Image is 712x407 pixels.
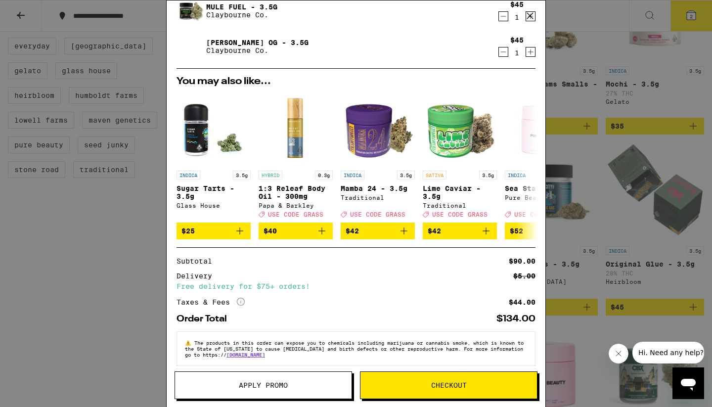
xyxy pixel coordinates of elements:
[505,184,579,192] p: Sea Star - 3.5g
[423,202,497,209] div: Traditional
[341,194,415,201] div: Traditional
[185,340,194,346] span: ⚠️
[259,223,333,239] button: Add to bag
[428,227,441,235] span: $42
[264,227,277,235] span: $40
[341,91,415,223] a: Open page for Mamba 24 - 3.5g from Traditional
[672,367,704,399] iframe: Button to launch messaging window
[177,202,251,209] div: Glass House
[259,171,282,180] p: HYBRID
[432,211,488,218] span: USE CODE GRASS
[259,91,333,223] a: Open page for 1:3 Releaf Body Oil - 300mg from Papa & Barkley
[233,171,251,180] p: 3.5g
[177,91,251,223] a: Open page for Sugar Tarts - 3.5g from Glass House
[510,0,524,8] div: $45
[177,283,535,290] div: Free delivery for $75+ orders!
[505,171,529,180] p: INDICA
[431,382,467,389] span: Checkout
[206,46,309,54] p: Claybourne Co.
[341,184,415,192] p: Mamba 24 - 3.5g
[206,39,309,46] a: [PERSON_NAME] OG - 3.5g
[177,272,219,279] div: Delivery
[341,171,364,180] p: INDICA
[259,202,333,209] div: Papa & Barkley
[360,371,537,399] button: Checkout
[510,13,524,21] div: 1
[177,298,245,307] div: Taxes & Fees
[177,258,219,265] div: Subtotal
[350,211,405,218] span: USE CODE GRASS
[509,299,535,306] div: $44.00
[609,344,628,363] iframe: Close message
[423,91,497,166] img: Traditional - Lime Caviar - 3.5g
[423,171,446,180] p: SATIVA
[423,223,497,239] button: Add to bag
[505,223,579,239] button: Add to bag
[315,171,333,180] p: 0.3g
[177,33,204,60] img: King Louis OG - 3.5g
[341,223,415,239] button: Add to bag
[510,227,523,235] span: $52
[632,342,704,363] iframe: Message from company
[479,171,497,180] p: 3.5g
[177,77,535,87] h2: You may also like...
[505,91,579,223] a: Open page for Sea Star - 3.5g from Pure Beauty
[239,382,288,389] span: Apply Promo
[526,47,535,57] button: Increment
[206,11,277,19] p: Claybourne Co.
[510,36,524,44] div: $45
[505,194,579,201] div: Pure Beauty
[268,211,323,218] span: USE CODE GRASS
[185,340,524,358] span: The products in this order can expose you to chemicals including marijuana or cannabis smoke, whi...
[181,227,195,235] span: $25
[175,371,352,399] button: Apply Promo
[259,184,333,200] p: 1:3 Releaf Body Oil - 300mg
[177,223,251,239] button: Add to bag
[177,315,234,323] div: Order Total
[496,315,535,323] div: $134.00
[346,227,359,235] span: $42
[509,258,535,265] div: $90.00
[206,3,277,11] a: Mule Fuel - 3.5g
[226,352,265,358] a: [DOMAIN_NAME]
[514,211,570,218] span: USE CODE GRASS
[177,91,251,166] img: Glass House - Sugar Tarts - 3.5g
[498,11,508,21] button: Decrement
[423,91,497,223] a: Open page for Lime Caviar - 3.5g from Traditional
[505,91,579,166] img: Pure Beauty - Sea Star - 3.5g
[397,171,415,180] p: 3.5g
[177,184,251,200] p: Sugar Tarts - 3.5g
[498,47,508,57] button: Decrement
[259,91,333,166] img: Papa & Barkley - 1:3 Releaf Body Oil - 300mg
[510,49,524,57] div: 1
[423,184,497,200] p: Lime Caviar - 3.5g
[513,272,535,279] div: $5.00
[341,91,415,166] img: Traditional - Mamba 24 - 3.5g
